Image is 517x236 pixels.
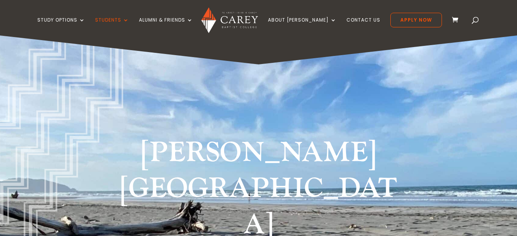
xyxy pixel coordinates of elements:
a: Contact Us [346,17,380,35]
a: Students [95,17,129,35]
a: Apply Now [390,13,442,27]
a: Alumni & Friends [139,17,193,35]
a: Study Options [37,17,85,35]
a: About [PERSON_NAME] [268,17,336,35]
img: Carey Baptist College [201,7,258,33]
